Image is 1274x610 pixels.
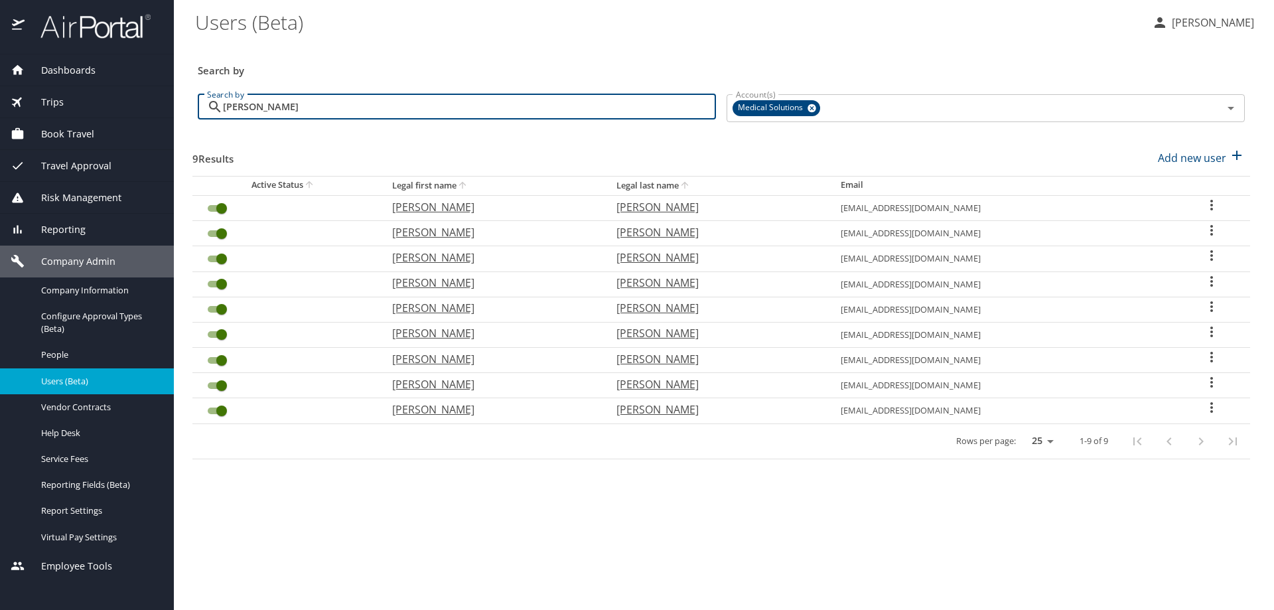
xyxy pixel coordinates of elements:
[25,559,112,573] span: Employee Tools
[1222,99,1240,117] button: Open
[616,224,814,240] p: [PERSON_NAME]
[392,199,590,215] p: [PERSON_NAME]
[830,398,1174,423] td: [EMAIL_ADDRESS][DOMAIN_NAME]
[41,310,158,335] span: Configure Approval Types (Beta)
[303,179,317,192] button: sort
[12,13,26,39] img: icon-airportal.png
[41,531,158,544] span: Virtual Pay Settings
[25,222,86,237] span: Reporting
[616,402,814,418] p: [PERSON_NAME]
[25,254,115,269] span: Company Admin
[1158,150,1226,166] p: Add new user
[616,351,814,367] p: [PERSON_NAME]
[457,180,470,192] button: sort
[41,284,158,297] span: Company Information
[25,191,121,205] span: Risk Management
[616,325,814,341] p: [PERSON_NAME]
[25,159,111,173] span: Travel Approval
[41,427,158,439] span: Help Desk
[392,300,590,316] p: [PERSON_NAME]
[26,13,151,39] img: airportal-logo.png
[41,479,158,491] span: Reporting Fields (Beta)
[830,246,1174,271] td: [EMAIL_ADDRESS][DOMAIN_NAME]
[392,250,590,266] p: [PERSON_NAME]
[192,143,234,167] h3: 9 Results
[1153,143,1250,173] button: Add new user
[830,176,1174,195] th: Email
[25,63,96,78] span: Dashboards
[41,348,158,361] span: People
[192,176,1250,459] table: User Search Table
[195,1,1141,42] h1: Users (Beta)
[41,453,158,465] span: Service Fees
[830,348,1174,373] td: [EMAIL_ADDRESS][DOMAIN_NAME]
[606,176,830,195] th: Legal last name
[25,127,94,141] span: Book Travel
[1147,11,1259,35] button: [PERSON_NAME]
[41,375,158,388] span: Users (Beta)
[25,95,64,110] span: Trips
[192,176,382,195] th: Active Status
[733,101,811,115] span: Medical Solutions
[679,180,692,192] button: sort
[956,437,1016,445] p: Rows per page:
[392,402,590,418] p: [PERSON_NAME]
[382,176,606,195] th: Legal first name
[1168,15,1254,31] p: [PERSON_NAME]
[830,297,1174,322] td: [EMAIL_ADDRESS][DOMAIN_NAME]
[616,250,814,266] p: [PERSON_NAME]
[198,55,1245,78] h3: Search by
[392,376,590,392] p: [PERSON_NAME]
[830,373,1174,398] td: [EMAIL_ADDRESS][DOMAIN_NAME]
[1080,437,1108,445] p: 1-9 of 9
[223,94,716,119] input: Search by name or email
[392,275,590,291] p: [PERSON_NAME]
[392,325,590,341] p: [PERSON_NAME]
[616,376,814,392] p: [PERSON_NAME]
[830,221,1174,246] td: [EMAIL_ADDRESS][DOMAIN_NAME]
[392,224,590,240] p: [PERSON_NAME]
[392,351,590,367] p: [PERSON_NAME]
[733,100,820,116] div: Medical Solutions
[616,275,814,291] p: [PERSON_NAME]
[41,504,158,517] span: Report Settings
[41,401,158,414] span: Vendor Contracts
[616,199,814,215] p: [PERSON_NAME]
[830,195,1174,220] td: [EMAIL_ADDRESS][DOMAIN_NAME]
[1021,431,1058,451] select: rows per page
[830,271,1174,297] td: [EMAIL_ADDRESS][DOMAIN_NAME]
[830,322,1174,347] td: [EMAIL_ADDRESS][DOMAIN_NAME]
[616,300,814,316] p: [PERSON_NAME]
